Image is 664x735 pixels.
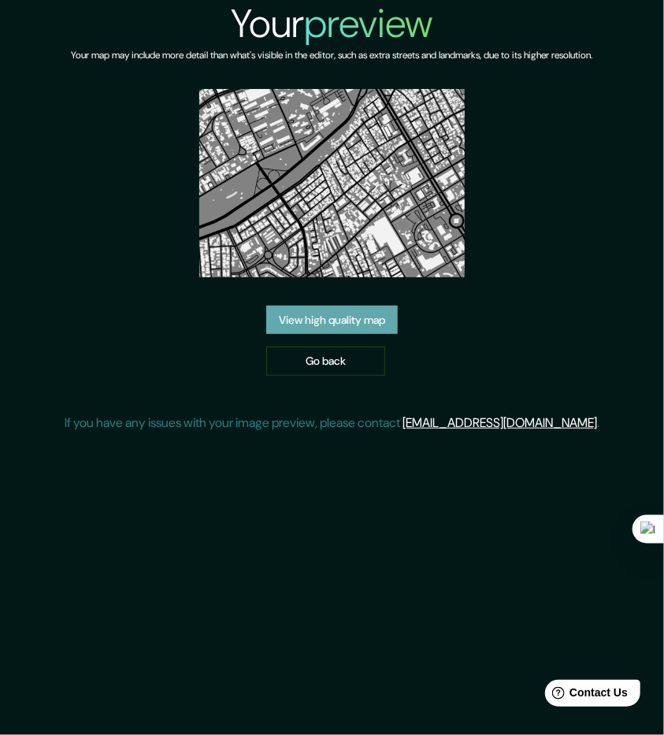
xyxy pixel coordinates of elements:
[266,347,385,376] a: Go back
[72,47,593,64] h6: Your map may include more detail than what's visible in the editor, such as extra streets and lan...
[65,414,599,432] p: If you have any issues with your image preview, please contact .
[402,414,597,431] a: [EMAIL_ADDRESS][DOMAIN_NAME]
[199,89,465,277] img: created-map-preview
[524,674,647,718] iframe: Help widget launcher
[266,306,398,335] a: View high quality map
